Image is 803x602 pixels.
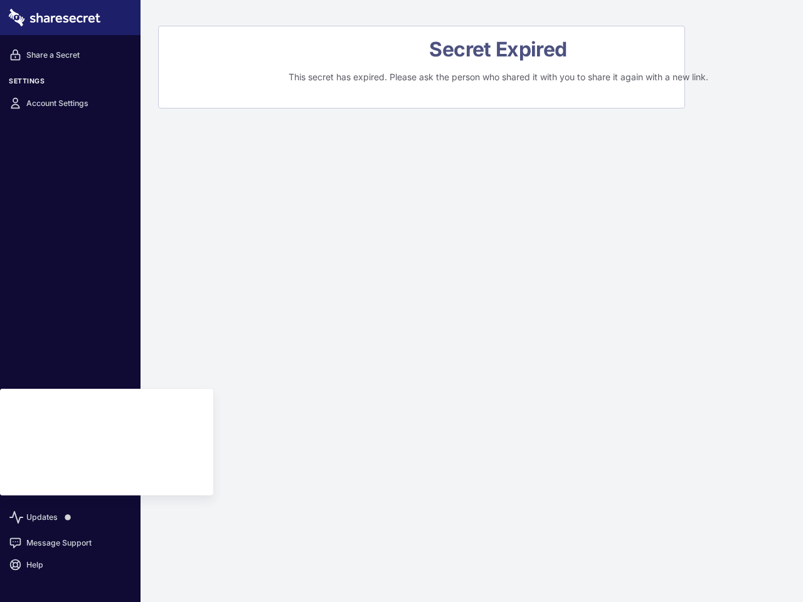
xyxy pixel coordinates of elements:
a: Message Support [4,532,136,554]
iframe: Drift Widget Chat Controller [740,539,788,587]
a: Share a Secret [4,44,136,66]
a: Updates [4,503,136,532]
h3: Settings [4,77,136,90]
a: Help [4,554,136,576]
a: Account Settings [4,92,136,114]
